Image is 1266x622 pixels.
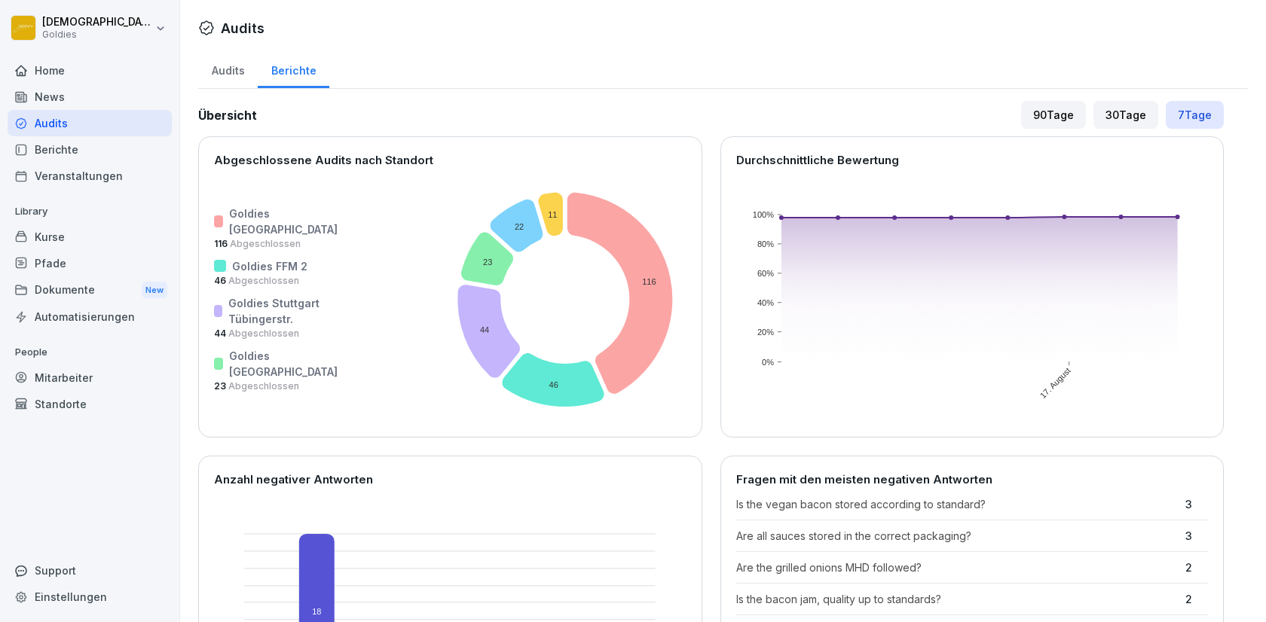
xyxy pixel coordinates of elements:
a: Mitarbeiter [8,364,172,391]
a: Einstellungen [8,584,172,610]
span: Abgeschlossen [226,380,299,392]
h2: Übersicht [198,106,257,124]
a: Berichte [8,136,172,163]
span: Abgeschlossen [228,238,301,249]
p: [DEMOGRAPHIC_DATA] Tahir [42,16,152,29]
a: Kurse [8,224,172,250]
p: 2 [1185,559,1208,575]
p: Goldies FFM 2 [232,258,307,274]
text: 100% [752,210,773,219]
text: 60% [757,269,773,278]
div: 90 Tage [1021,101,1086,129]
h1: Audits [221,18,265,38]
p: Goldies [GEOGRAPHIC_DATA] [229,348,341,380]
p: 46 [214,274,341,288]
p: Goldies [GEOGRAPHIC_DATA] [229,206,341,237]
p: Fragen mit den meisten negativen Antworten [736,471,1209,489]
a: Audits [8,110,172,136]
div: New [142,282,167,299]
a: Standorte [8,391,172,417]
text: 0% [762,358,774,367]
p: Is the vegan bacon stored according to standard? [736,496,1179,512]
p: 116 [214,237,341,251]
text: 20% [757,328,773,337]
span: Abgeschlossen [226,328,299,339]
p: Goldies Stuttgart Tübingerstr. [228,295,341,327]
p: Is the bacon jam, quality up to standards? [736,591,1179,607]
div: Dokumente [8,276,172,304]
a: News [8,84,172,110]
p: Are all sauces stored in the correct packaging? [736,528,1179,544]
a: Veranstaltungen [8,163,172,189]
p: 44 [214,327,341,340]
p: 3 [1185,496,1208,512]
div: 7 Tage [1166,101,1224,129]
span: Abgeschlossen [226,275,299,286]
p: Are the grilled onions MHD followed? [736,559,1179,575]
p: Abgeschlossene Audits nach Standort [214,152,687,169]
a: DokumenteNew [8,276,172,304]
text: 80% [757,239,773,248]
p: People [8,340,172,364]
p: 23 [214,380,341,393]
p: Goldies [42,29,152,40]
a: Home [8,57,172,84]
a: Pfade [8,250,172,276]
text: 17. August [1038,366,1072,400]
div: Support [8,557,172,584]
p: Library [8,200,172,224]
p: 3 [1185,528,1208,544]
a: Audits [198,50,258,88]
p: Durchschnittliche Bewertung [736,152,1209,169]
a: Automatisierungen [8,303,172,330]
div: 30 Tage [1093,101,1158,129]
p: Anzahl negativer Antworten [214,471,687,489]
text: 40% [757,298,773,307]
a: Berichte [258,50,329,88]
p: 2 [1185,591,1208,607]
